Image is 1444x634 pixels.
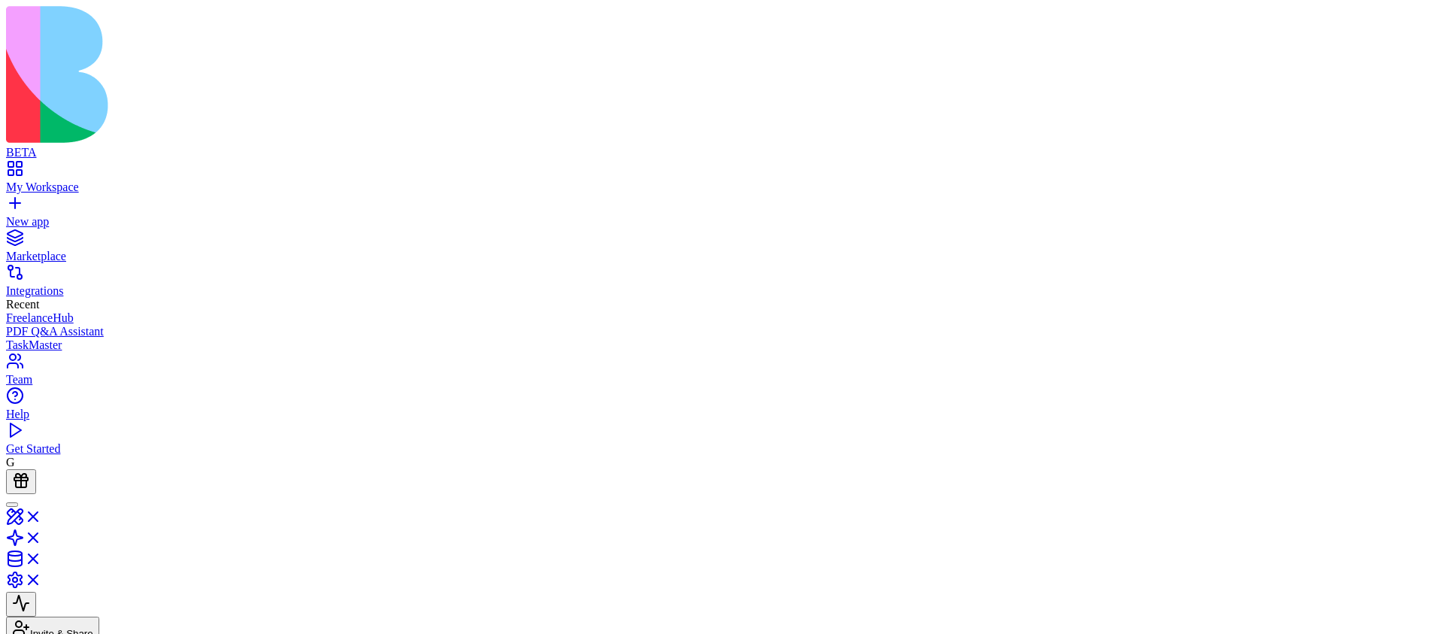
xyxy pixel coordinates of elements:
a: Team [6,359,1438,387]
div: Help [6,408,1438,421]
div: Get Started [6,442,1438,456]
a: FreelanceHub [6,311,1438,325]
a: Integrations [6,271,1438,298]
div: Marketplace [6,250,1438,263]
div: Team [6,373,1438,387]
span: G [6,456,15,469]
div: Integrations [6,284,1438,298]
a: Help [6,394,1438,421]
a: Marketplace [6,236,1438,263]
a: Get Started [6,429,1438,456]
div: My Workspace [6,180,1438,194]
span: Recent [6,298,39,311]
img: logo [6,6,611,143]
div: BETA [6,146,1438,159]
div: New app [6,215,1438,229]
a: PDF Q&A Assistant [6,325,1438,338]
a: My Workspace [6,167,1438,194]
a: New app [6,202,1438,229]
a: BETA [6,132,1438,159]
a: TaskMaster [6,338,1438,352]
